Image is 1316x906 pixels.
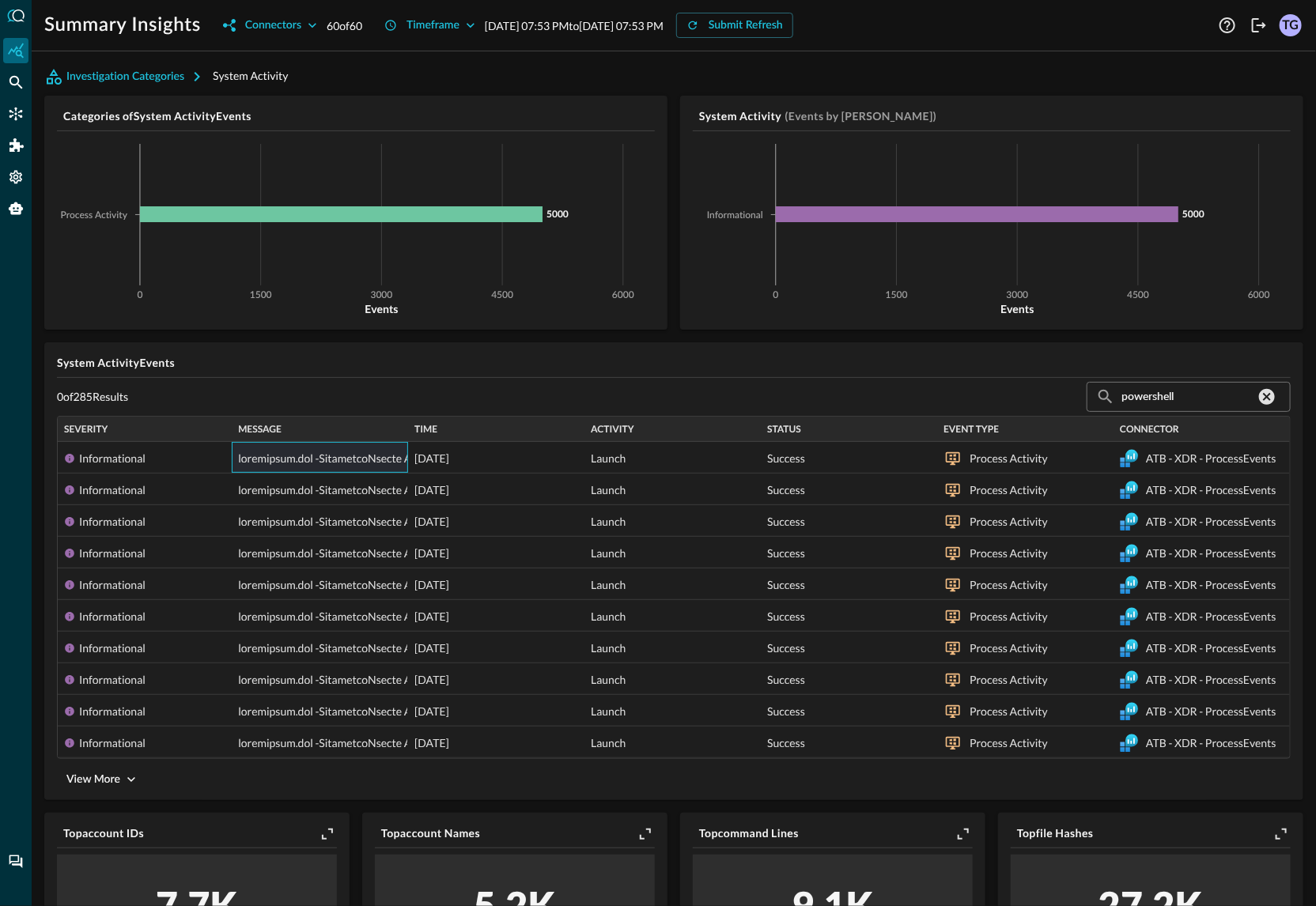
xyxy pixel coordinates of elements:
[1146,696,1276,727] div: ATB - XDR - ProcessEvents
[1120,481,1139,500] svg: Azure Log Analytics
[1272,826,1291,842] button: Expand
[591,601,626,632] div: Launch
[371,292,393,301] tspan: 3000
[1246,13,1272,38] button: Logout
[546,208,569,220] tspan: 5000
[1120,670,1139,689] svg: Azure Log Analytics
[970,474,1048,506] div: Process Activity
[213,69,288,82] span: System Activity
[414,727,578,759] div: [DATE]
[414,474,578,506] div: [DATE]
[365,302,398,315] tspan: Events
[767,538,805,569] div: Success
[612,292,634,301] tspan: 6000
[1120,544,1139,563] svg: Azure Log Analytics
[414,664,578,696] div: [DATE]
[1146,474,1276,506] div: ATB - XDR - ProcessEvents
[1000,302,1034,315] tspan: Events
[970,696,1048,727] div: Process Activity
[954,826,973,842] button: Expand
[414,632,578,664] div: [DATE]
[44,13,201,38] h1: Summary Insights
[785,108,936,124] h5: (Events by [PERSON_NAME])
[79,538,146,569] div: Informational
[1120,576,1139,595] svg: Azure Log Analytics
[767,601,805,632] div: Success
[245,16,301,36] div: Connectors
[1127,292,1149,301] tspan: 4500
[767,474,805,506] div: Success
[970,538,1048,569] div: Process Activity
[767,632,805,664] div: Success
[57,390,128,404] p: 0 of 285 Results
[767,506,805,538] div: Success
[676,13,793,38] button: Submit Refresh
[414,443,578,474] div: [DATE]
[1272,825,1291,841] div: Expand
[636,825,655,841] div: Expand
[1120,734,1139,753] svg: Azure Log Analytics
[64,424,108,435] span: Severity
[591,506,626,538] div: Launch
[767,443,805,474] div: Success
[699,108,781,124] h5: System Activity
[238,424,282,435] span: Message
[970,443,1048,474] div: Process Activity
[1120,702,1139,721] svg: Azure Log Analytics
[886,292,908,301] tspan: 1500
[57,767,146,792] button: View More
[1146,569,1276,601] div: ATB - XDR - ProcessEvents
[709,16,783,36] div: Submit Refresh
[591,632,626,664] div: Launch
[970,601,1048,632] div: Process Activity
[591,696,626,727] div: Launch
[250,292,272,301] tspan: 1500
[636,826,655,842] button: Expand
[3,70,28,95] div: Federated Search
[970,632,1048,664] div: Process Activity
[79,474,146,506] div: Informational
[79,632,146,664] div: Informational
[414,538,578,569] div: [DATE]
[375,13,485,38] button: Timeframe
[954,825,973,841] div: Expand
[1120,449,1139,468] svg: Azure Log Analytics
[318,825,337,841] div: Expand
[61,211,128,221] tspan: Process Activity
[767,696,805,727] div: Success
[1146,538,1276,569] div: ATB - XDR - ProcessEvents
[79,443,146,474] div: Informational
[1146,601,1276,632] div: ATB - XDR - ProcessEvents
[1146,506,1276,538] div: ATB - XDR - ProcessEvents
[414,569,578,601] div: [DATE]
[3,101,28,126] div: Connectors
[1120,639,1139,658] svg: Azure Log Analytics
[1120,512,1139,531] svg: Azure Log Analytics
[1146,632,1276,664] div: ATB - XDR - ProcessEvents
[327,17,362,34] p: 60 of 60
[767,424,801,435] span: Status
[1182,208,1204,220] tspan: 5000
[1121,382,1254,411] input: Search
[138,292,143,301] tspan: 0
[214,13,327,38] button: Connectors
[485,17,664,34] p: [DATE] 07:53 PM to [DATE] 07:53 PM
[591,569,626,601] div: Launch
[57,355,1291,371] h5: System Activity Events
[79,727,146,759] div: Informational
[79,601,146,632] div: Informational
[773,292,779,301] tspan: 0
[1248,292,1270,301] tspan: 6000
[66,770,120,790] div: View More
[1254,384,1280,410] button: clear event list search
[1007,292,1029,301] tspan: 3000
[944,424,999,435] span: Event Type
[407,16,459,36] div: Timeframe
[591,727,626,759] div: Launch
[79,569,146,601] div: Informational
[970,727,1048,759] div: Process Activity
[591,424,633,435] span: Activity
[591,474,626,506] div: Launch
[970,506,1048,538] div: Process Activity
[699,825,954,841] h5: Top command lines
